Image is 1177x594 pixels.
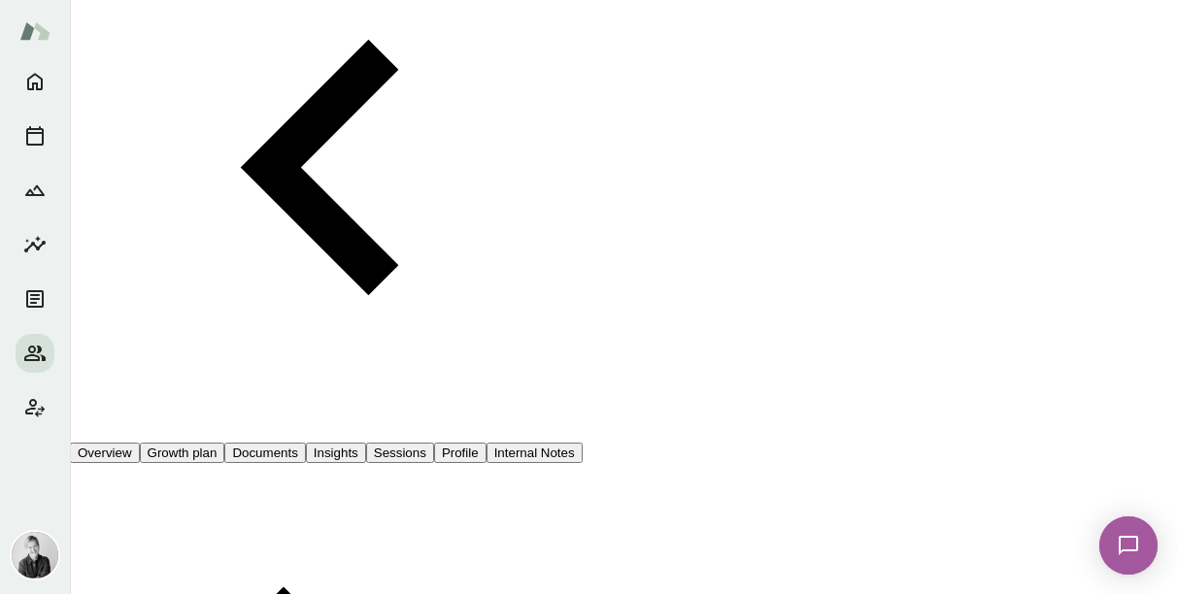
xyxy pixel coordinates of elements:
button: Growth plan [140,443,225,463]
button: Overview [70,443,140,463]
button: Sessions [366,443,434,463]
img: Mento [19,13,50,49]
button: Home [16,62,54,101]
button: Growth Plan [16,171,54,210]
button: Client app [16,388,54,427]
img: Tré Wright [12,532,58,578]
button: Internal Notes [487,443,583,463]
button: Insights [306,443,366,463]
button: Insights [16,225,54,264]
button: Documents [224,443,305,463]
button: Profile [434,443,487,463]
button: Members [16,334,54,373]
button: Documents [16,280,54,318]
button: Sessions [16,116,54,155]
